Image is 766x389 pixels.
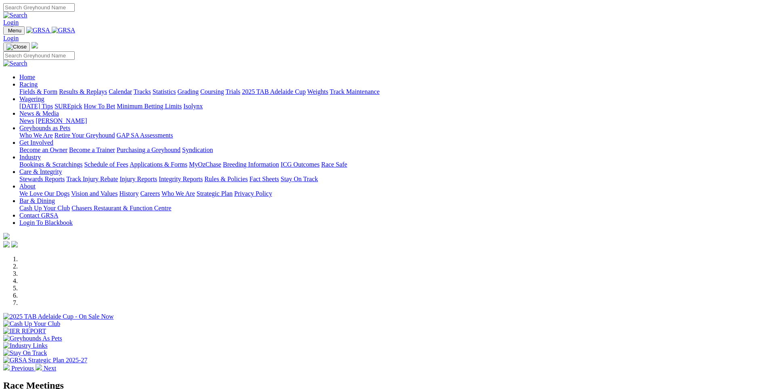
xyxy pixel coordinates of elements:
[281,175,318,182] a: Stay On Track
[3,320,60,328] img: Cash Up Your Club
[307,88,328,95] a: Weights
[3,357,87,364] img: GRSA Strategic Plan 2025-27
[19,183,36,190] a: About
[19,146,763,154] div: Get Involved
[3,364,10,370] img: chevron-left-pager-white.svg
[242,88,306,95] a: 2025 TAB Adelaide Cup
[200,88,224,95] a: Coursing
[225,88,240,95] a: Trials
[8,27,21,34] span: Menu
[19,95,44,102] a: Wagering
[69,146,115,153] a: Become a Trainer
[11,241,18,247] img: twitter.svg
[36,364,42,370] img: chevron-right-pager-white.svg
[330,88,380,95] a: Track Maintenance
[19,190,69,197] a: We Love Our Dogs
[178,88,199,95] a: Grading
[36,365,56,372] a: Next
[19,88,763,95] div: Racing
[182,146,213,153] a: Syndication
[3,3,75,12] input: Search
[19,139,53,146] a: Get Involved
[162,190,195,197] a: Who We Are
[19,117,763,125] div: News & Media
[19,103,763,110] div: Wagering
[19,197,55,204] a: Bar & Dining
[19,219,73,226] a: Login To Blackbook
[117,103,182,110] a: Minimum Betting Limits
[59,88,107,95] a: Results & Replays
[52,27,76,34] img: GRSA
[19,154,41,161] a: Industry
[71,205,171,211] a: Chasers Restaurant & Function Centre
[3,349,47,357] img: Stay On Track
[3,328,46,335] img: IER REPORT
[19,81,38,88] a: Racing
[153,88,176,95] a: Statistics
[3,313,114,320] img: 2025 TAB Adelaide Cup - On Sale Now
[204,175,248,182] a: Rules & Policies
[117,146,180,153] a: Purchasing a Greyhound
[197,190,233,197] a: Strategic Plan
[134,88,151,95] a: Tracks
[250,175,279,182] a: Fact Sheets
[36,117,87,124] a: [PERSON_NAME]
[183,103,203,110] a: Isolynx
[19,74,35,80] a: Home
[140,190,160,197] a: Careers
[117,132,173,139] a: GAP SA Assessments
[19,117,34,124] a: News
[11,365,34,372] span: Previous
[84,161,128,168] a: Schedule of Fees
[321,161,347,168] a: Race Safe
[3,365,36,372] a: Previous
[19,168,62,175] a: Care & Integrity
[234,190,272,197] a: Privacy Policy
[66,175,118,182] a: Track Injury Rebate
[19,146,67,153] a: Become an Owner
[6,44,27,50] img: Close
[19,132,763,139] div: Greyhounds as Pets
[19,205,70,211] a: Cash Up Your Club
[19,125,70,131] a: Greyhounds as Pets
[3,26,25,35] button: Toggle navigation
[19,212,58,219] a: Contact GRSA
[3,51,75,60] input: Search
[19,88,57,95] a: Fields & Form
[119,190,139,197] a: History
[109,88,132,95] a: Calendar
[3,60,27,67] img: Search
[55,103,82,110] a: SUREpick
[19,190,763,197] div: About
[19,175,763,183] div: Care & Integrity
[3,241,10,247] img: facebook.svg
[3,233,10,239] img: logo-grsa-white.png
[223,161,279,168] a: Breeding Information
[19,205,763,212] div: Bar & Dining
[84,103,115,110] a: How To Bet
[71,190,118,197] a: Vision and Values
[120,175,157,182] a: Injury Reports
[3,35,19,42] a: Login
[19,103,53,110] a: [DATE] Tips
[26,27,50,34] img: GRSA
[130,161,187,168] a: Applications & Forms
[44,365,56,372] span: Next
[3,342,48,349] img: Industry Links
[19,110,59,117] a: News & Media
[3,12,27,19] img: Search
[3,19,19,26] a: Login
[19,161,82,168] a: Bookings & Scratchings
[3,335,62,342] img: Greyhounds As Pets
[19,175,65,182] a: Stewards Reports
[19,161,763,168] div: Industry
[281,161,319,168] a: ICG Outcomes
[3,42,30,51] button: Toggle navigation
[189,161,221,168] a: MyOzChase
[19,132,53,139] a: Who We Are
[159,175,203,182] a: Integrity Reports
[55,132,115,139] a: Retire Your Greyhound
[31,42,38,49] img: logo-grsa-white.png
